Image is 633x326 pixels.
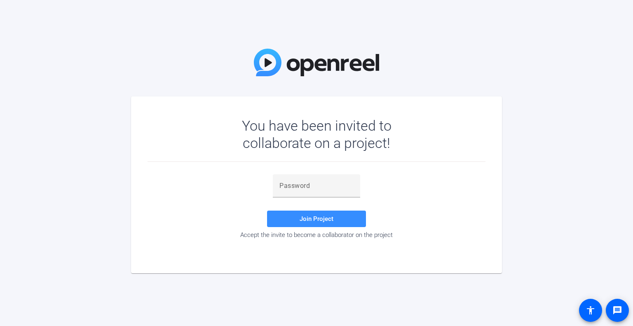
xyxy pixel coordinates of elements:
[612,305,622,315] mat-icon: message
[300,215,333,223] span: Join Project
[279,181,354,191] input: Password
[254,49,379,76] img: OpenReel Logo
[586,305,595,315] mat-icon: accessibility
[267,211,366,227] button: Join Project
[148,231,485,239] div: Accept the invite to become a collaborator on the project
[218,117,415,152] div: You have been invited to collaborate on a project!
